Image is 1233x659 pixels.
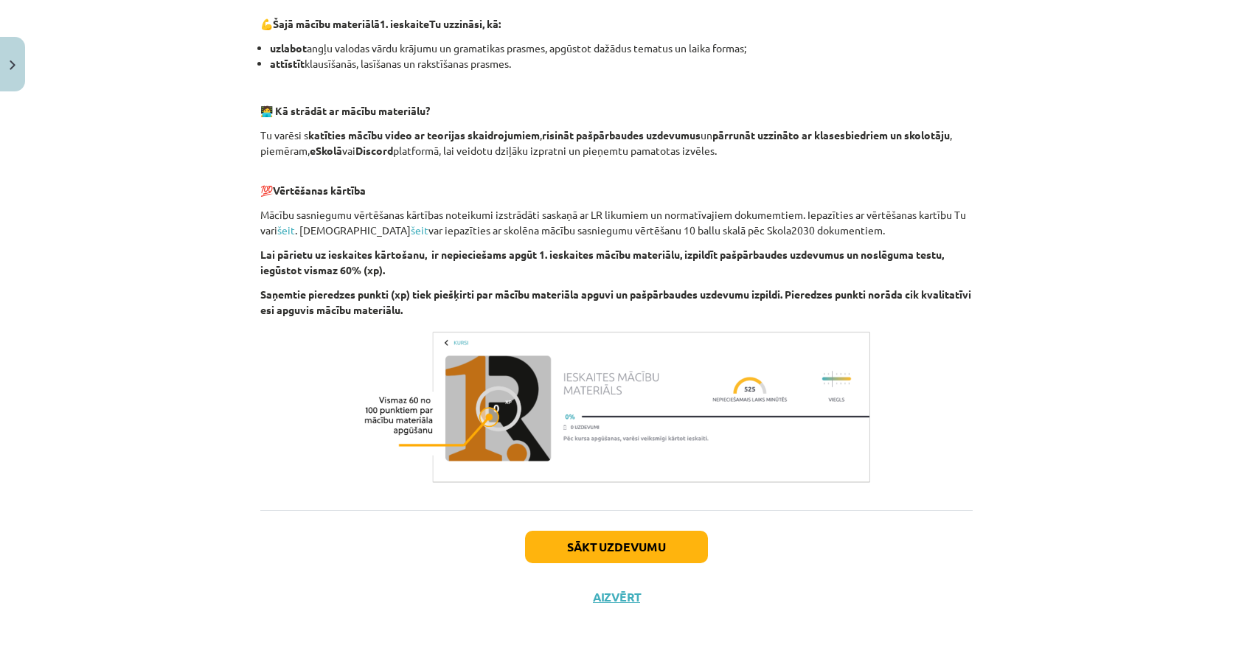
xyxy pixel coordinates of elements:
[380,17,429,30] b: 1. ieskaite
[411,223,428,237] a: šeit
[588,590,645,604] button: Aizvērt
[273,17,380,30] strong: Šajā mācību materiālā
[260,287,971,316] b: Saņemtie pieredzes punkti (xp) tiek piešķirti par mācību materiāla apguvi un pašpārbaudes uzdevum...
[308,128,540,142] strong: katīties mācību video ar teorijas skaidrojumiem
[260,207,973,238] p: Mācību sasniegumu vērtēšanas kārtības noteikumi izstrādāti saskaņā ar LR likumiem un normatīvajie...
[270,41,973,56] li: angļu valodas vārdu krājumu un gramatikas prasmes, apgūstot dažādus tematus un laika formas;
[712,128,950,142] strong: pārrunāt uzzināto ar klasesbiedriem un skolotāju
[260,128,973,158] p: Tu varēsi s , un , piemēram, vai platformā, lai veidotu dziļāku izpratni un pieņemtu pamatotas iz...
[270,57,305,70] strong: attīstīt
[270,41,307,55] strong: uzlabot
[542,128,701,142] strong: risināt pašpārbaudes uzdevumus
[260,104,430,117] strong: 🧑‍💻 Kā strādāt ar mācību materiālu?
[260,248,944,276] b: Lai pārietu uz ieskaites kārtošanu, ir nepieciešams apgūt 1. ieskaites mācību materiālu, izpildīt...
[355,144,393,157] strong: Discord
[277,223,295,237] a: šeit
[10,60,15,70] img: icon-close-lesson-0947bae3869378f0d4975bcd49f059093ad1ed9edebbc8119c70593378902aed.svg
[310,144,342,157] strong: eSkolā
[270,56,973,72] li: klausīšanās, lasīšanas un rakstīšanas prasmes.
[260,16,973,32] p: 💪
[429,17,501,30] strong: Tu uzzināsi, kā:
[260,167,973,198] p: 💯
[525,531,708,563] button: Sākt uzdevumu
[273,184,366,197] b: Vērtēšanas kārtība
